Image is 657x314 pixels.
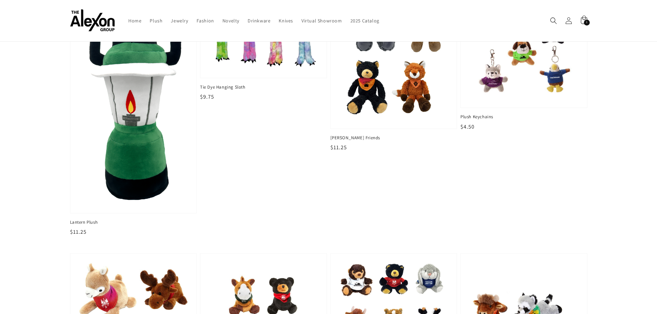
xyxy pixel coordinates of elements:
span: $4.50 [460,123,475,130]
span: Knives [279,18,293,24]
a: Novelty [218,13,243,28]
span: 1 [586,20,588,26]
span: Plush Keychains [460,114,587,120]
span: [PERSON_NAME] Friends [330,135,457,141]
a: Drinkware [243,13,275,28]
span: Drinkware [248,18,270,24]
span: Novelty [222,18,239,24]
span: Lantern Plush [70,219,197,225]
a: Knives [275,13,297,28]
span: Virtual Showroom [301,18,342,24]
span: $11.25 [330,144,347,151]
span: Tie Dye Hanging Sloth [200,84,327,90]
span: 2025 Catalog [350,18,379,24]
a: Fashion [192,13,218,28]
span: $9.75 [200,93,214,100]
span: $11.25 [70,228,87,235]
a: Plush [146,13,167,28]
summary: Search [546,13,561,28]
span: Home [128,18,141,24]
span: Plush [150,18,162,24]
a: Jewelry [167,13,192,28]
span: Fashion [197,18,214,24]
span: Jewelry [171,18,188,24]
a: Home [124,13,146,28]
a: Virtual Showroom [297,13,346,28]
a: 2025 Catalog [346,13,384,28]
img: The Alexon Group [70,10,115,32]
